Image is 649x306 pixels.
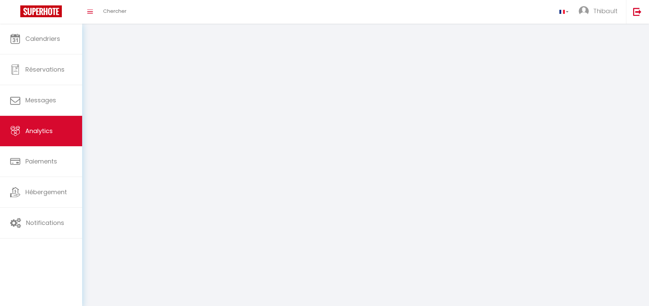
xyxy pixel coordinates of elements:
span: Hébergement [25,188,67,196]
img: Super Booking [20,5,62,17]
span: Analytics [25,127,53,135]
span: Paiements [25,157,57,165]
span: Réservations [25,65,65,74]
span: Chercher [103,7,126,15]
span: Calendriers [25,34,60,43]
span: Messages [25,96,56,104]
img: logout [633,7,642,16]
img: ... [579,6,589,16]
span: Notifications [26,219,64,227]
span: Thibault [593,7,618,15]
